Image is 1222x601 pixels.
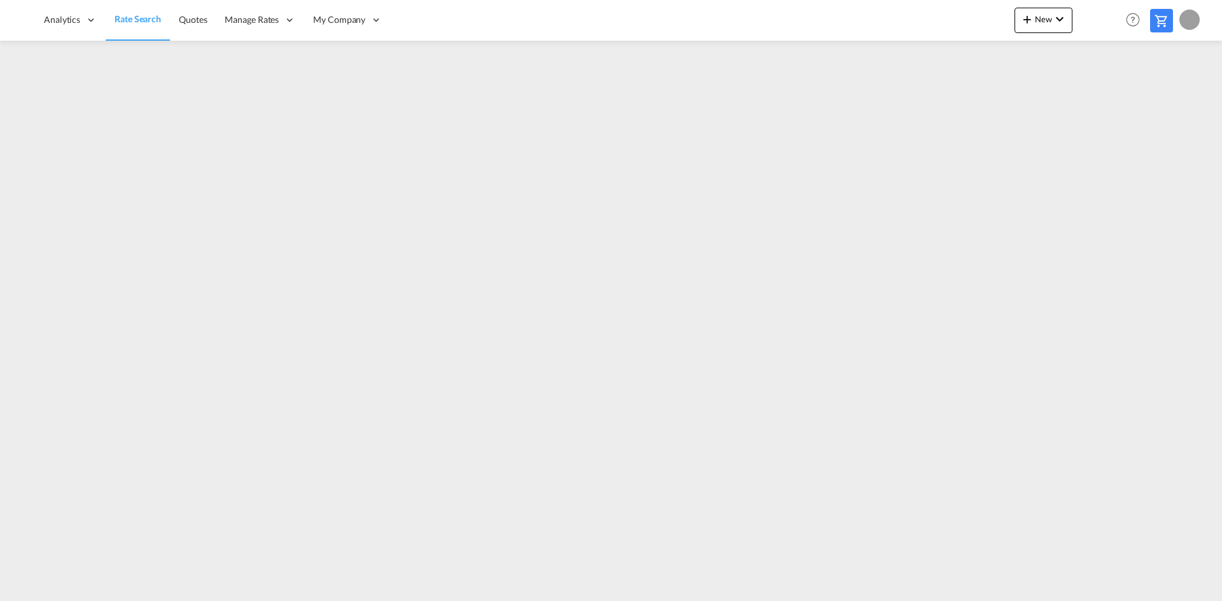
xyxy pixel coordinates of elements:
span: New [1020,14,1067,24]
button: icon-plus 400-fgNewicon-chevron-down [1015,8,1072,33]
md-icon: icon-chevron-down [1052,11,1067,27]
span: Rate Search [115,13,161,24]
span: Help [1122,9,1144,31]
span: Quotes [179,14,207,25]
span: Analytics [44,13,80,26]
div: Help [1122,9,1150,32]
md-icon: icon-plus 400-fg [1020,11,1035,27]
span: My Company [313,13,365,26]
span: Manage Rates [225,13,279,26]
